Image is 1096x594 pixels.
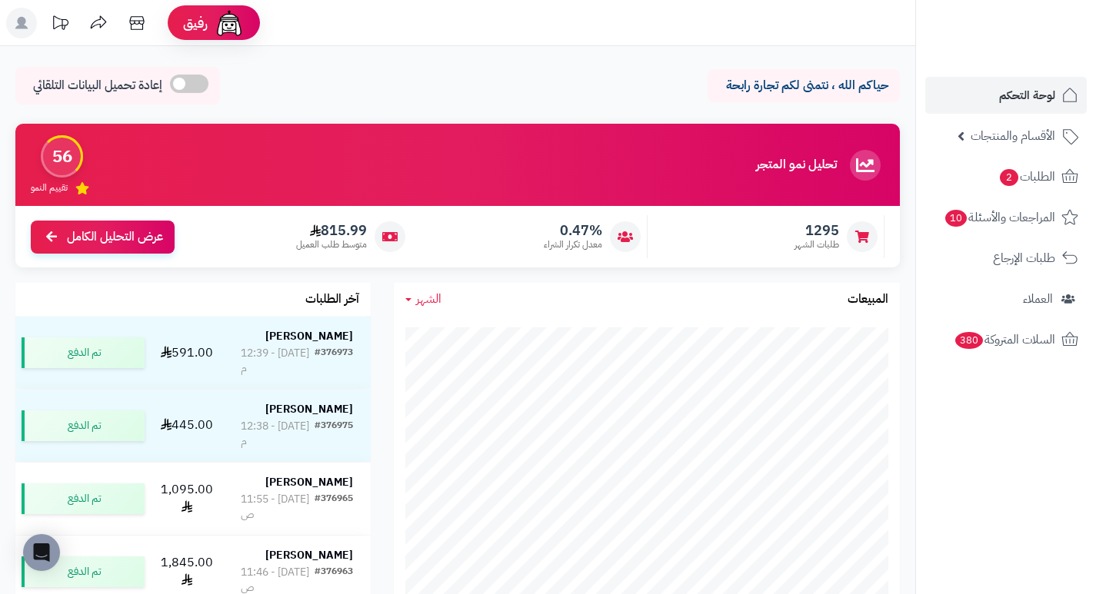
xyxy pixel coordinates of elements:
[305,293,359,307] h3: آخر الطلبات
[998,166,1055,187] span: الطلبات
[954,329,1055,350] span: السلات المتروكة
[944,207,1055,228] span: المراجعات والأسئلة
[405,290,441,308] a: الشهر
[315,419,353,450] div: #376975
[795,238,839,251] span: طلبات الشهر
[241,419,315,450] div: [DATE] - 12:38 م
[544,222,602,239] span: 0.47%
[925,199,1087,236] a: المراجعات والأسئلة10
[265,474,353,490] strong: [PERSON_NAME]
[544,238,602,251] span: معدل تكرار الشراء
[719,77,888,95] p: حياكم الله ، نتمنى لكم تجارة رابحة
[955,332,983,349] span: 380
[23,534,60,571] div: Open Intercom Messenger
[151,463,223,535] td: 1,095.00
[22,337,145,368] div: تم الدفع
[33,77,162,95] span: إعادة تحميل البيانات التلقائي
[183,14,208,32] span: رفيق
[41,8,79,42] a: تحديثات المنصة
[241,492,315,523] div: [DATE] - 11:55 ص
[31,221,175,254] a: عرض التحليل الكامل
[265,547,353,563] strong: [PERSON_NAME]
[925,158,1087,195] a: الطلبات2
[756,158,837,172] h3: تحليل نمو المتجر
[151,317,223,389] td: 591.00
[296,238,367,251] span: متوسط طلب العميل
[795,222,839,239] span: 1295
[67,228,163,246] span: عرض التحليل الكامل
[416,290,441,308] span: الشهر
[945,210,967,227] span: 10
[925,77,1087,114] a: لوحة التحكم
[925,321,1087,358] a: السلات المتروكة380
[1000,169,1018,186] span: 2
[971,125,1055,147] span: الأقسام والمنتجات
[22,556,145,587] div: تم الدفع
[999,85,1055,106] span: لوحة التحكم
[265,328,353,344] strong: [PERSON_NAME]
[214,8,245,38] img: ai-face.png
[241,346,315,377] div: [DATE] - 12:39 م
[925,240,1087,277] a: طلبات الإرجاع
[296,222,367,239] span: 815.99
[993,247,1055,269] span: طلبات الإرجاع
[22,410,145,441] div: تم الدفع
[1023,288,1053,310] span: العملاء
[315,492,353,523] div: #376965
[265,401,353,417] strong: [PERSON_NAME]
[151,390,223,462] td: 445.00
[315,346,353,377] div: #376973
[991,41,1081,74] img: logo-2.png
[22,483,145,514] div: تم الدفع
[925,280,1087,317] a: العملاء
[848,293,888,307] h3: المبيعات
[31,181,68,194] span: تقييم النمو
